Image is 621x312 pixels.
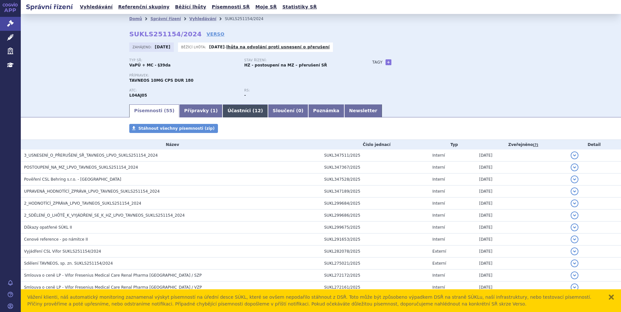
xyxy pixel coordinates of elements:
[321,162,429,174] td: SUKL347367/2025
[308,104,344,117] a: Poznámka
[476,162,567,174] td: [DATE]
[244,93,246,98] strong: -
[432,249,446,254] span: Externí
[321,186,429,198] td: SUKL347189/2025
[212,108,216,113] span: 1
[571,187,578,195] button: detail
[476,140,567,150] th: Zveřejněno
[209,44,330,50] p: -
[138,126,215,131] span: Stáhnout všechny písemnosti (zip)
[571,271,578,279] button: detail
[24,153,158,158] span: 3_USNESENÍ_O_PŘERUŠENÍ_SŘ_TAVNEOS_LPVO_SUKLS251154_2024
[476,186,567,198] td: [DATE]
[476,150,567,162] td: [DATE]
[476,270,567,282] td: [DATE]
[432,189,445,194] span: Interní
[24,273,202,278] span: Smlouva o ceně LP - Vifor Fresenius Medical Care Renal Pharma France / SZP
[571,283,578,291] button: detail
[432,165,445,170] span: Interní
[150,17,181,21] a: Správní řízení
[129,58,238,62] p: Typ SŘ:
[244,58,353,62] p: Stav řízení:
[432,285,445,290] span: Interní
[24,213,185,218] span: 2_SDĚLENÍ_O_LHŮTĚ_K_VYJÁDŘENÍ_SE_K_HZ_LPVO_TAVNEOS_SUKLS251154_2024
[255,108,261,113] span: 12
[608,294,615,300] button: zavřít
[226,45,330,49] a: lhůta na odvolání proti usnesení o přerušení
[321,270,429,282] td: SUKL272172/2025
[321,150,429,162] td: SUKL347511/2025
[476,234,567,246] td: [DATE]
[244,63,327,67] strong: HZ - postoupení na MZ – přerušení SŘ
[24,237,88,242] span: Cenové reference - po námitce II
[129,63,171,67] strong: VaPÚ + MC - §39da
[129,104,179,117] a: Písemnosti (55)
[129,124,218,133] a: Stáhnout všechny písemnosti (zip)
[476,246,567,258] td: [DATE]
[571,235,578,243] button: detail
[280,3,319,11] a: Statistiky SŘ
[321,246,429,258] td: SUKL282078/2025
[268,104,308,117] a: Sloučení (0)
[321,140,429,150] th: Číslo jednací
[321,174,429,186] td: SUKL347528/2025
[571,175,578,183] button: detail
[476,198,567,210] td: [DATE]
[24,201,141,206] span: 2_HODNOTÍCÍ_ZPRÁVA_LPVO_TAVNEOS_SUKLS251154_2024
[571,199,578,207] button: detail
[133,44,153,50] span: Zahájeno:
[344,104,382,117] a: Newsletter
[207,31,224,37] a: VERSO
[476,282,567,294] td: [DATE]
[372,58,383,66] h3: Tagy
[27,294,602,307] div: Vážení klienti, náš automatický monitoring zaznamenal výskyt písemností na úřední desce SÚKL, kte...
[533,143,538,147] abbr: (?)
[179,104,222,117] a: Přípravky (1)
[432,201,445,206] span: Interní
[189,17,216,21] a: Vyhledávání
[24,285,202,290] span: Smlouva o ceně LP - Vifor Fresenius Medical Care Renal Pharma France / VZP
[298,108,301,113] span: 0
[21,140,321,150] th: Název
[24,261,113,266] span: Sdělení TAVNEOS, sp. zn. SUKLS251154/2024
[432,177,445,182] span: Interní
[24,225,72,230] span: Důkazy opatřené SÚKL II
[321,210,429,222] td: SUKL299686/2025
[181,44,208,50] span: Běžící lhůta:
[209,45,225,49] strong: [DATE]
[571,163,578,171] button: detail
[166,108,172,113] span: 55
[429,140,476,150] th: Typ
[210,3,252,11] a: Písemnosti SŘ
[432,237,445,242] span: Interní
[24,177,121,182] span: Pověření CSL Behring s.r.o. - Doležel
[21,2,78,11] h2: Správní řízení
[129,78,194,83] span: TAVNEOS 10MG CPS DUR 180
[571,151,578,159] button: detail
[571,223,578,231] button: detail
[129,93,147,98] strong: AVAKOPAN
[24,249,101,254] span: Vyjádření CSL Vifor SUKLS251154/2024
[432,153,445,158] span: Interní
[222,104,268,117] a: Účastníci (12)
[244,89,353,92] p: RS:
[476,174,567,186] td: [DATE]
[129,74,359,78] p: Přípravek:
[129,17,142,21] a: Domů
[432,225,445,230] span: Interní
[321,222,429,234] td: SUKL299675/2025
[24,165,138,170] span: POSTOUPENÍ_NA_MZ_LPVO_TAVNEOS_SUKLS251154_2024
[571,259,578,267] button: detail
[476,222,567,234] td: [DATE]
[432,213,445,218] span: Interní
[129,89,238,92] p: ATC:
[173,3,208,11] a: Běžící lhůty
[432,273,445,278] span: Interní
[476,258,567,270] td: [DATE]
[321,234,429,246] td: SUKL291653/2025
[253,3,279,11] a: Moje SŘ
[116,3,171,11] a: Referenční skupiny
[476,210,567,222] td: [DATE]
[321,282,429,294] td: SUKL272161/2025
[321,198,429,210] td: SUKL299684/2025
